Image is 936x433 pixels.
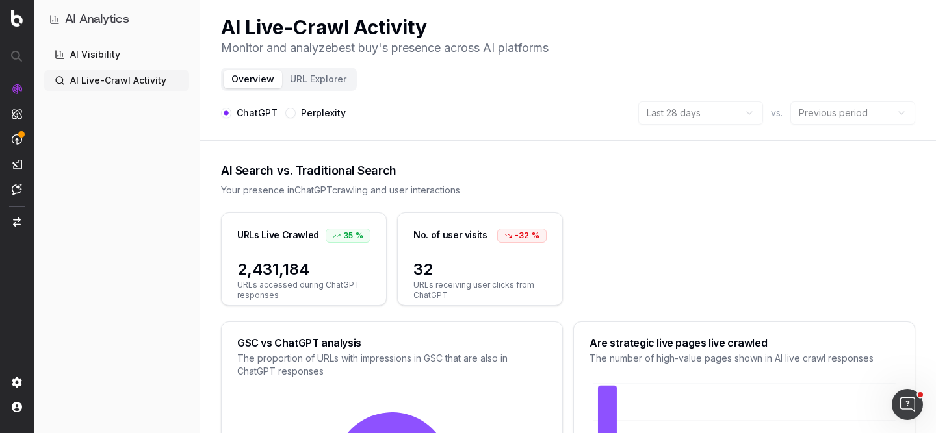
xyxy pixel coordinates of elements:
div: URLs Live Crawled [237,229,319,241]
button: URL Explorer [282,70,354,88]
span: 2,431,184 [237,259,370,280]
img: Intelligence [12,108,22,119]
div: GSC vs ChatGPT analysis [237,338,547,348]
div: The number of high-value pages shown in AI live crawl responses [590,352,899,365]
span: % [532,230,539,241]
img: Analytics [12,84,22,94]
img: My account [12,402,22,412]
div: Your presence in ChatGPT crawling and user interactions [221,184,915,197]
span: vs. [771,106,783,119]
div: The proportion of URLs with impressions in GSC that are also in ChatGPT responses [237,352,547,378]
div: AI Search vs. Traditional Search [221,162,915,180]
a: AI Visibility [44,44,189,65]
p: Monitor and analyze best buy 's presence across AI platforms [221,39,549,57]
button: AI Analytics [49,10,184,29]
img: Setting [12,377,22,388]
a: AI Live-Crawl Activity [44,70,189,91]
div: Are strategic live pages live crawled [590,338,899,348]
div: -32 [497,229,547,243]
div: No. of user visits [413,229,487,241]
span: URLs accessed during ChatGPT responses [237,280,370,301]
button: Overview [224,70,282,88]
div: 35 [326,229,370,243]
img: Assist [12,184,22,195]
img: Activation [12,134,22,145]
span: % [356,230,363,241]
span: 32 [413,259,547,280]
iframe: Intercom live chat [892,389,923,420]
h1: AI Live-Crawl Activity [221,16,549,39]
img: Botify logo [11,10,23,27]
span: URLs receiving user clicks from ChatGPT [413,280,547,301]
label: ChatGPT [237,108,278,118]
img: Studio [12,159,22,169]
h1: AI Analytics [65,10,129,29]
label: Perplexity [301,108,346,118]
img: Switch project [13,217,21,227]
